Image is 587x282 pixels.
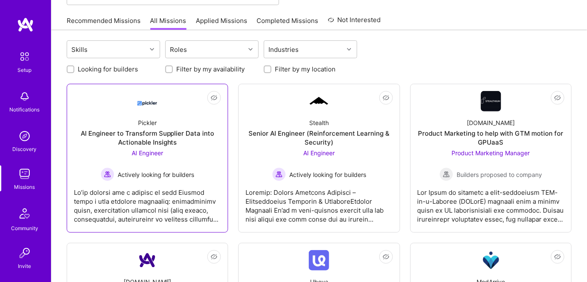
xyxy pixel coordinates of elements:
i: icon Chevron [150,47,154,51]
i: icon EyeClosed [554,94,561,101]
div: Notifications [10,105,40,114]
i: icon EyeClosed [383,94,389,101]
a: Company LogoStealthSenior AI Engineer (Reinforcement Learning & Security)AI Engineer Actively loo... [246,91,392,225]
div: Loremip: Dolors Ametcons Adipisci – Elitseddoeius Temporin & UtlaboreEtdolor Magnaali En’ad m ven... [246,181,392,224]
img: logo [17,17,34,32]
img: teamwork [16,165,33,182]
div: Skills [70,43,90,56]
div: Lo’ip dolorsi ame c adipisc el sedd Eiusmod tempo i utla etdolore magnaaliq: enimadminimv quisn, ... [74,181,221,224]
a: Company Logo[DOMAIN_NAME]Product Marketing to help with GTM motion for GPUaaSProduct Marketing Ma... [418,91,564,225]
img: discovery [16,128,33,145]
div: AI Engineer to Transform Supplier Data into Actionable Insights [74,129,221,147]
label: Filter by my location [275,65,336,74]
img: Company Logo [481,91,501,111]
span: Product Marketing Manager [452,149,530,157]
div: Stealth [309,118,329,127]
img: setup [16,48,34,66]
i: icon EyeClosed [554,254,561,260]
a: Company LogoPicklerAI Engineer to Transform Supplier Data into Actionable InsightsAI Engineer Act... [74,91,221,225]
img: Actively looking for builders [101,168,114,181]
div: Community [11,224,38,233]
a: Completed Missions [257,16,319,30]
div: Lor Ipsum do sitametc a elit-seddoeiusm TEM-in-u-Laboree (DOLorE) magnaali enim a minimv quisn ex... [418,181,564,224]
label: Filter by my availability [176,65,245,74]
div: Roles [168,43,189,56]
img: Community [14,203,35,224]
a: Applied Missions [196,16,247,30]
div: Invite [18,262,31,271]
div: [DOMAIN_NAME] [467,118,515,127]
div: Senior AI Engineer (Reinforcement Learning & Security) [246,129,392,147]
img: Company Logo [137,94,158,109]
span: Actively looking for builders [118,170,195,179]
img: Company Logo [481,250,501,271]
img: Company Logo [309,250,329,271]
a: All Missions [150,16,186,30]
label: Looking for builders [78,65,138,74]
div: Pickler [138,118,157,127]
div: Setup [18,66,32,74]
div: Missions [14,182,35,191]
img: Builders proposed to company [440,168,453,181]
span: AI Engineer [132,149,163,157]
a: Not Interested [328,15,381,30]
i: icon Chevron [347,47,351,51]
a: Recommended Missions [67,16,141,30]
i: icon Chevron [248,47,253,51]
i: icon EyeClosed [383,254,389,260]
img: Company Logo [309,96,329,107]
i: icon EyeClosed [211,254,217,260]
div: Product Marketing to help with GTM motion for GPUaaS [418,129,564,147]
img: Invite [16,245,33,262]
span: AI Engineer [303,149,335,157]
span: Actively looking for builders [289,170,366,179]
span: Builders proposed to company [457,170,542,179]
div: Discovery [13,145,37,154]
i: icon EyeClosed [211,94,217,101]
img: bell [16,88,33,105]
div: Industries [267,43,301,56]
img: Actively looking for builders [272,168,286,181]
img: Company Logo [137,250,158,271]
